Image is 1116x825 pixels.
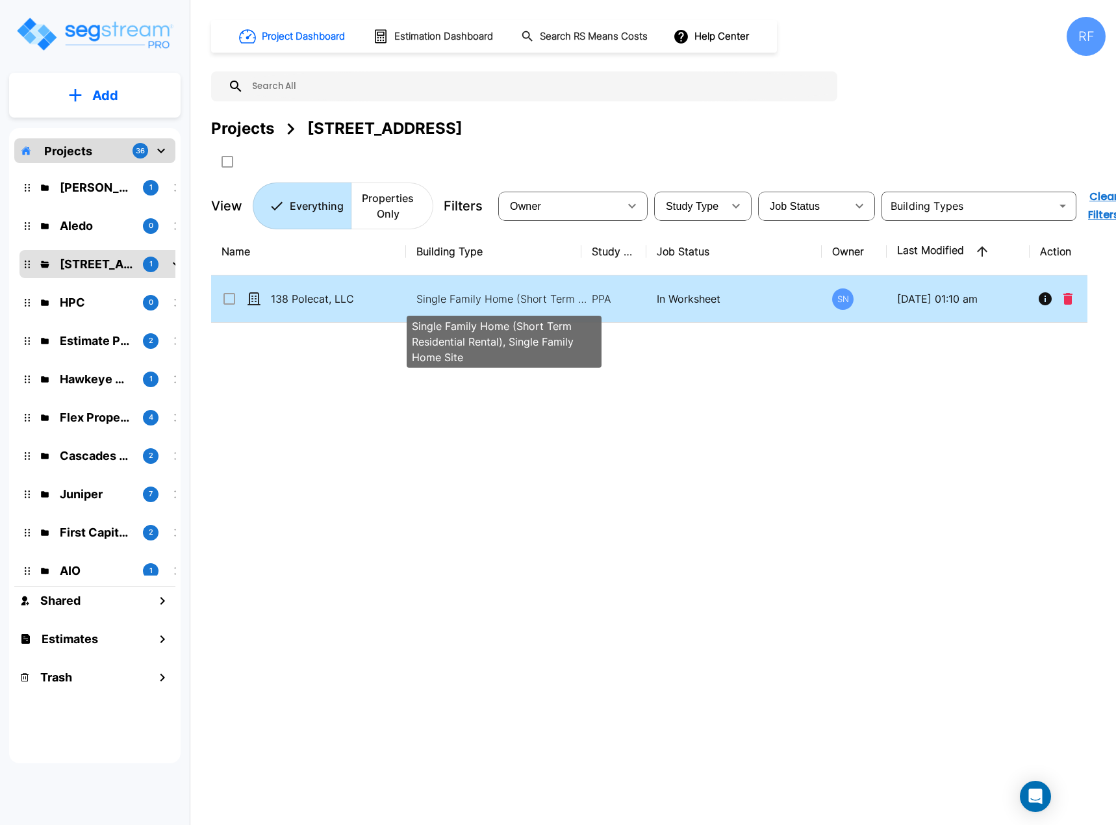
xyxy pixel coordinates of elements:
p: 1 [149,374,153,385]
p: Aledo [60,217,133,235]
p: AIO [60,562,133,579]
p: Projects [44,142,92,160]
button: Delete [1058,286,1078,312]
p: Single Family Home (Short Term Residential Rental), Single Family Home Site [412,318,596,365]
div: Projects [211,117,274,140]
span: Job Status [770,201,820,212]
div: Select [761,188,846,224]
div: RF [1067,17,1106,56]
p: 138 Polecat, LLC [271,291,401,307]
p: Kessler Rental [60,179,133,196]
p: View [211,196,242,216]
button: Project Dashboard [234,22,352,51]
p: 4 [149,412,153,423]
input: Building Types [885,197,1051,215]
button: Open [1054,197,1072,215]
p: 2 [149,335,153,346]
p: 1 [149,182,153,193]
p: 1 [149,565,153,576]
h1: Trash [40,668,72,686]
p: In Worksheet [657,291,811,307]
p: Single Family Home (Short Term Residential Rental), Single Family Home Site [416,291,592,307]
button: Search RS Means Costs [516,24,655,49]
div: Platform [253,183,433,229]
p: Flex Properties [60,409,133,426]
input: Search All [244,71,831,101]
p: 138 Polecat Lane [60,255,133,273]
p: Add [92,86,118,105]
p: Juniper [60,485,133,503]
h1: Project Dashboard [262,29,345,44]
div: Select [657,188,723,224]
p: Cascades Cover Two LLC [60,447,133,464]
p: Estimate Property [60,332,133,349]
p: Everything [290,198,344,214]
div: SN [832,288,854,310]
h1: Estimation Dashboard [394,29,493,44]
p: PPA [592,291,636,307]
p: HPC [60,294,133,311]
th: Action [1030,228,1114,275]
p: 36 [136,146,145,157]
button: More-Options [1078,286,1104,312]
p: [DATE] 01:10 am [897,291,1019,307]
button: Add [9,77,181,114]
p: 2 [149,527,153,538]
p: 0 [149,297,153,308]
div: Select [501,188,619,224]
h1: Search RS Means Costs [540,29,648,44]
th: Name [211,228,406,275]
th: Last Modified [887,228,1030,275]
div: [STREET_ADDRESS] [307,117,463,140]
th: Job Status [646,228,822,275]
span: Owner [510,201,541,212]
p: Hawkeye Medical LLC [60,370,133,388]
button: Properties Only [351,183,433,229]
p: Filters [444,196,483,216]
button: Info [1032,286,1058,312]
span: Study Type [666,201,718,212]
h1: Shared [40,592,81,609]
p: 1 [149,259,153,270]
img: Logo [15,16,174,53]
p: 0 [149,220,153,231]
th: Building Type [406,228,581,275]
button: Help Center [670,24,754,49]
p: 7 [149,489,153,500]
button: Everything [253,183,351,229]
h1: Estimates [42,630,98,648]
p: 2 [149,450,153,461]
th: Owner [822,228,887,275]
th: Study Type [581,228,646,275]
p: First Capital Advisors [60,524,133,541]
button: SelectAll [214,149,240,175]
p: Properties Only [359,190,417,222]
div: Open Intercom Messenger [1020,781,1051,812]
button: Estimation Dashboard [368,23,500,50]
